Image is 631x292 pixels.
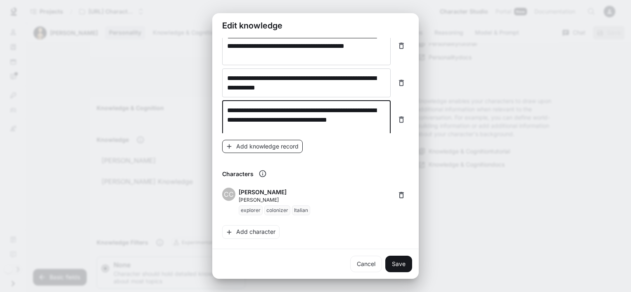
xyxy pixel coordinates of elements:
p: [PERSON_NAME] [239,188,312,196]
button: Add knowledge record [222,140,303,153]
a: Cancel [350,256,382,272]
button: Save [385,256,412,272]
h2: Edit knowledge [212,13,419,38]
button: Add character [222,225,280,239]
span: Delete [394,188,409,215]
p: Italian [294,207,308,214]
span: colonizer [264,205,292,215]
p: [PERSON_NAME] [239,196,312,204]
p: explorer [241,207,261,214]
p: colonizer [266,207,288,214]
p: Characters [222,170,254,178]
div: CC [222,188,235,201]
span: explorer [239,205,264,215]
span: Italian [292,205,312,215]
